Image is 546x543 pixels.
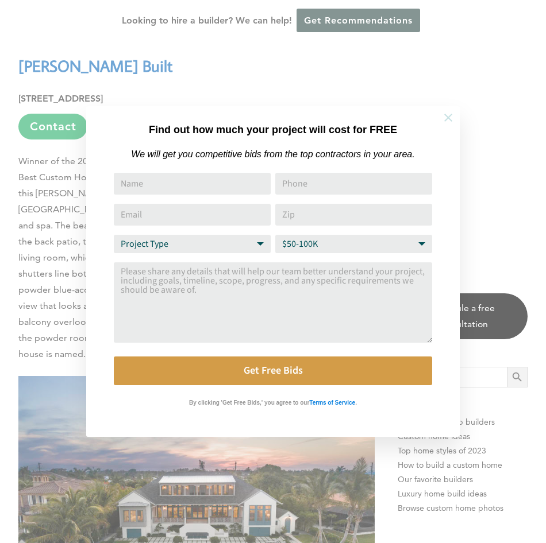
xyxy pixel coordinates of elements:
button: Get Free Bids [114,356,432,385]
button: Close [428,98,468,138]
textarea: Comment or Message [114,262,432,343]
strong: Terms of Service [309,400,355,406]
input: Email Address [114,204,271,226]
em: We will get you competitive bids from the top contractors in your area. [131,149,414,159]
strong: Find out how much your project will cost for FREE [149,124,397,135]
strong: . [355,400,357,406]
input: Phone [275,173,432,195]
select: Budget Range [275,235,432,253]
input: Name [114,173,271,195]
select: Project Type [114,235,271,253]
input: Zip [275,204,432,226]
iframe: Drift Widget Chat Controller [489,486,532,529]
strong: By clicking 'Get Free Bids,' you agree to our [189,400,309,406]
a: Terms of Service [309,397,355,406]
